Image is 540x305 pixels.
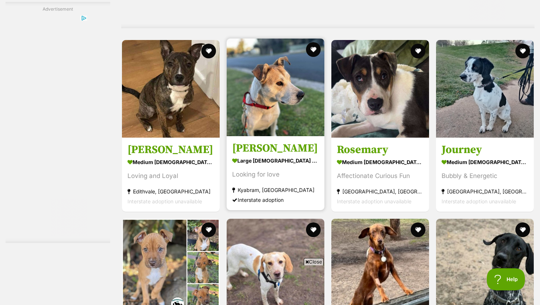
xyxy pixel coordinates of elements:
[442,186,528,196] strong: [GEOGRAPHIC_DATA], [GEOGRAPHIC_DATA]
[127,143,214,157] h3: [PERSON_NAME]
[232,141,319,155] h3: [PERSON_NAME]
[442,157,528,167] strong: medium [DEMOGRAPHIC_DATA] Dog
[232,155,319,166] strong: large [DEMOGRAPHIC_DATA] Dog
[127,186,214,196] strong: Edithvale, [GEOGRAPHIC_DATA]
[337,171,424,181] div: Affectionate Curious Fun
[227,39,324,136] img: Parker - Labrador Retriever x Mastiff Dog
[436,40,534,138] img: Journey - Foxhound x Border Collie Dog
[442,198,516,204] span: Interstate adoption unavailable
[331,40,429,138] img: Rosemary - Staffordshire Bull Terrier x Catahoula Leopard Dog
[487,268,525,290] iframe: Help Scout Beacon - Open
[306,42,321,57] button: favourite
[337,186,424,196] strong: [GEOGRAPHIC_DATA], [GEOGRAPHIC_DATA]
[232,195,319,205] div: Interstate adoption
[337,198,411,204] span: Interstate adoption unavailable
[201,44,216,58] button: favourite
[411,222,425,237] button: favourite
[304,258,324,265] span: Close
[6,2,110,243] div: Advertisement
[227,136,324,210] a: [PERSON_NAME] large [DEMOGRAPHIC_DATA] Dog Looking for love Kyabram, [GEOGRAPHIC_DATA] Interstate...
[232,185,319,195] strong: Kyabram, [GEOGRAPHIC_DATA]
[515,222,530,237] button: favourite
[136,268,404,301] iframe: Advertisement
[306,222,321,237] button: favourite
[442,171,528,181] div: Bubbly & Energetic
[127,157,214,167] strong: medium [DEMOGRAPHIC_DATA] Dog
[201,222,216,237] button: favourite
[122,137,220,212] a: [PERSON_NAME] medium [DEMOGRAPHIC_DATA] Dog Loving and Loyal Edithvale, [GEOGRAPHIC_DATA] Interst...
[442,143,528,157] h3: Journey
[331,137,429,212] a: Rosemary medium [DEMOGRAPHIC_DATA] Dog Affectionate Curious Fun [GEOGRAPHIC_DATA], [GEOGRAPHIC_DA...
[28,15,87,236] iframe: Advertisement
[337,157,424,167] strong: medium [DEMOGRAPHIC_DATA] Dog
[515,44,530,58] button: favourite
[411,44,425,58] button: favourite
[122,40,220,138] img: Tasha - Staffordshire Bull Terrier Dog
[436,137,534,212] a: Journey medium [DEMOGRAPHIC_DATA] Dog Bubbly & Energetic [GEOGRAPHIC_DATA], [GEOGRAPHIC_DATA] Int...
[127,198,202,204] span: Interstate adoption unavailable
[232,170,319,179] div: Looking for love
[337,143,424,157] h3: Rosemary
[127,171,214,181] div: Loving and Loyal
